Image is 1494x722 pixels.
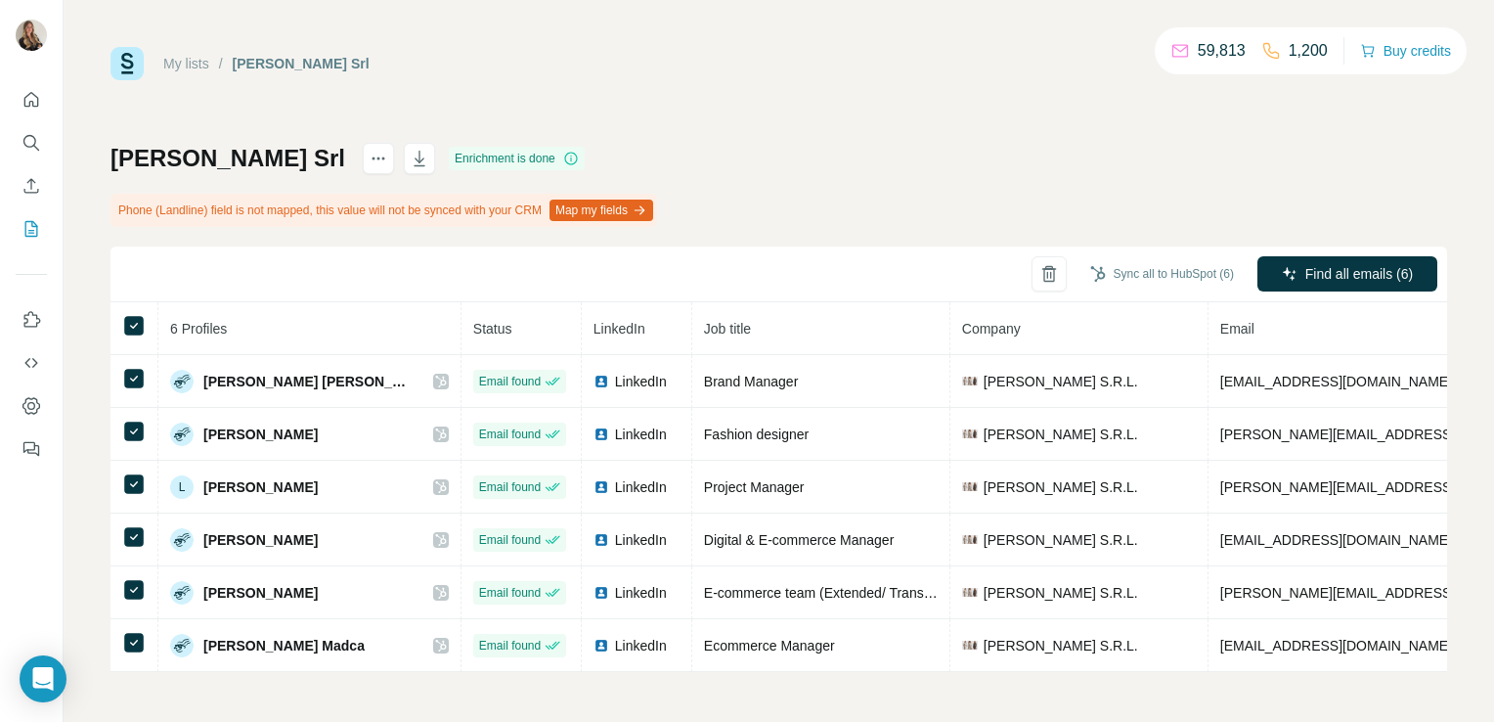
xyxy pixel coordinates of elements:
[984,372,1138,391] span: [PERSON_NAME] S.R.L.
[16,82,47,117] button: Quick start
[16,168,47,203] button: Enrich CSV
[479,637,541,654] span: Email found
[1305,264,1413,284] span: Find all emails (6)
[704,321,751,337] span: Job title
[110,194,657,227] div: Phone (Landline) field is not mapped, this value will not be synced with your CRM
[1257,256,1437,292] button: Find all emails (6)
[363,143,394,174] button: actions
[984,425,1138,444] span: [PERSON_NAME] S.R.L.
[449,147,585,170] div: Enrichment is done
[549,200,653,221] button: Map my fields
[962,377,978,384] img: company-logo
[203,477,318,497] span: [PERSON_NAME]
[16,302,47,338] button: Use Surfe on LinkedIn
[203,372,414,391] span: [PERSON_NAME] [PERSON_NAME]
[170,321,227,337] span: 6 Profiles
[1220,532,1452,548] span: [EMAIL_ADDRESS][DOMAIN_NAME]
[704,427,809,442] span: Fashion designer
[615,636,667,655] span: LinkedIn
[962,641,978,649] img: company-logo
[110,47,144,80] img: Surfe Logo
[962,482,978,490] img: company-logo
[984,583,1138,603] span: [PERSON_NAME] S.R.L.
[479,531,541,549] span: Email found
[593,532,609,548] img: LinkedIn logo
[593,585,609,601] img: LinkedIn logo
[170,423,194,446] img: Avatar
[962,588,978,596] img: company-logo
[962,321,1021,337] span: Company
[479,584,541,602] span: Email found
[593,374,609,389] img: LinkedIn logo
[16,388,47,424] button: Dashboard
[593,321,645,337] span: LinkedIn
[479,426,541,443] span: Email found
[170,475,194,499] div: L
[615,425,667,444] span: LinkedIn
[593,479,609,495] img: LinkedIn logo
[615,583,667,603] span: LinkedIn
[1220,374,1452,389] span: [EMAIL_ADDRESS][DOMAIN_NAME]
[1077,259,1248,289] button: Sync all to HubSpot (6)
[233,54,370,73] div: [PERSON_NAME] Srl
[962,429,978,437] img: company-logo
[203,583,318,603] span: [PERSON_NAME]
[170,634,194,657] img: Avatar
[704,638,835,654] span: Ecommerce Manager
[1220,321,1254,337] span: Email
[479,478,541,496] span: Email found
[163,56,209,71] a: My lists
[615,372,667,391] span: LinkedIn
[1220,638,1452,654] span: [EMAIL_ADDRESS][DOMAIN_NAME]
[615,530,667,550] span: LinkedIn
[170,370,194,393] img: Avatar
[704,585,1140,601] span: E-commerce team (Extended/ Transitioned to Extracurricular Internship)
[479,373,541,390] span: Email found
[170,581,194,605] img: Avatar
[16,125,47,160] button: Search
[16,345,47,381] button: Use Surfe API
[20,655,66,702] div: Open Intercom Messenger
[704,479,805,495] span: Project Manager
[984,477,1138,497] span: [PERSON_NAME] S.R.L.
[110,143,345,174] h1: [PERSON_NAME] Srl
[170,528,194,552] img: Avatar
[704,532,895,548] span: Digital & E-commerce Manager
[593,427,609,442] img: LinkedIn logo
[615,477,667,497] span: LinkedIn
[984,530,1138,550] span: [PERSON_NAME] S.R.L.
[203,425,318,444] span: [PERSON_NAME]
[219,54,223,73] li: /
[473,321,512,337] span: Status
[203,636,365,655] span: [PERSON_NAME] Madca
[16,431,47,467] button: Feedback
[704,374,799,389] span: Brand Manager
[16,211,47,247] button: My lists
[593,638,609,654] img: LinkedIn logo
[203,530,318,550] span: [PERSON_NAME]
[1289,39,1328,63] p: 1,200
[962,535,978,543] img: company-logo
[16,20,47,51] img: Avatar
[1198,39,1246,63] p: 59,813
[1360,37,1451,65] button: Buy credits
[984,636,1138,655] span: [PERSON_NAME] S.R.L.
